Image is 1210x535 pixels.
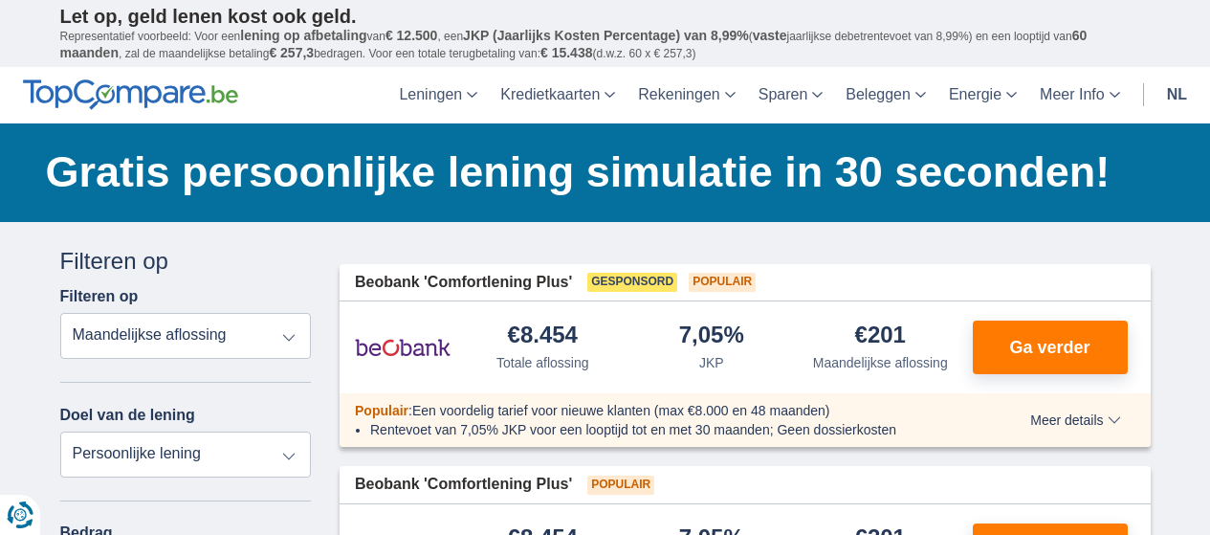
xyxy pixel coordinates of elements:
[1028,67,1132,123] a: Meer Info
[834,67,937,123] a: Beleggen
[60,288,139,305] label: Filteren op
[747,67,835,123] a: Sparen
[627,67,746,123] a: Rekeningen
[355,323,451,371] img: product.pl.alt Beobank
[269,45,314,60] span: € 257,3
[370,420,960,439] li: Rentevoet van 7,05% JKP voor een looptijd tot en met 30 maanden; Geen dossierkosten
[60,5,1151,28] p: Let op, geld lenen kost ook geld.
[340,401,976,420] div: :
[60,245,312,278] div: Filteren op
[496,353,589,372] div: Totale aflossing
[60,28,1151,62] p: Representatief voorbeeld: Voor een van , een ( jaarlijkse debetrentevoet van 8,99%) en een loopti...
[355,474,572,496] span: Beobank 'Comfortlening Plus'
[240,28,366,43] span: lening op afbetaling
[1016,412,1134,428] button: Meer details
[540,45,593,60] span: € 15.438
[587,476,654,495] span: Populair
[937,67,1028,123] a: Energie
[813,353,948,372] div: Maandelijkse aflossing
[508,323,578,349] div: €8.454
[1009,339,1089,356] span: Ga verder
[387,67,489,123] a: Leningen
[463,28,749,43] span: JKP (Jaarlijks Kosten Percentage) van 8,99%
[699,353,724,372] div: JKP
[689,273,756,292] span: Populair
[355,403,408,418] span: Populair
[23,79,238,110] img: TopCompare
[587,273,677,292] span: Gesponsord
[1155,67,1199,123] a: nl
[46,143,1151,202] h1: Gratis persoonlijke lening simulatie in 30 seconden!
[973,321,1128,374] button: Ga verder
[355,272,572,294] span: Beobank 'Comfortlening Plus'
[412,403,830,418] span: Een voordelig tarief voor nieuwe klanten (max €8.000 en 48 maanden)
[60,28,1088,60] span: 60 maanden
[385,28,438,43] span: € 12.500
[489,67,627,123] a: Kredietkaarten
[60,407,195,424] label: Doel van de lening
[1030,413,1120,427] span: Meer details
[679,323,744,349] div: 7,05%
[855,323,906,349] div: €201
[753,28,787,43] span: vaste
